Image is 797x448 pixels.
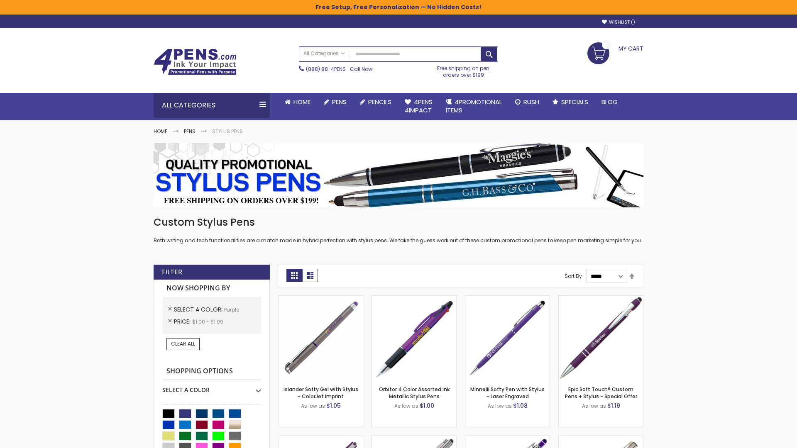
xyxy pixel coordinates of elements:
[446,97,502,114] span: 4PROMOTIONAL ITEMS
[279,295,363,302] a: Islander Softy Gel with Stylus - ColorJet Imprint-Purple
[279,296,363,380] img: Islander Softy Gel with Stylus - ColorJet Imprint-Purple
[224,306,239,313] span: Purple
[299,47,349,61] a: All Categories
[162,363,261,380] strong: Shopping Options
[353,93,398,111] a: Pencils
[465,436,550,443] a: Phoenix Softy with Stylus Pen - Laser-Purple
[488,402,512,409] span: As low as
[286,269,302,282] strong: Grid
[439,93,509,120] a: 4PROMOTIONALITEMS
[306,66,346,73] a: (888) 88-4PENS
[523,97,539,106] span: Rush
[509,93,546,111] a: Rush
[212,128,243,135] strong: Stylus Pens
[171,340,195,347] span: Clear All
[394,402,418,409] span: As low as
[162,380,261,394] div: Select A Color
[174,317,192,326] span: Price
[162,280,261,297] strong: Now Shopping by
[154,128,167,135] a: Home
[284,386,358,399] a: Islander Softy Gel with Stylus - ColorJet Imprint
[565,273,582,280] label: Sort By
[602,19,635,25] a: Wishlist
[405,97,433,114] span: 4Pens 4impact
[372,436,456,443] a: Tres-Chic with Stylus Metal Pen - Standard Laser-Purple
[601,97,618,106] span: Blog
[303,50,345,57] span: All Categories
[368,97,391,106] span: Pencils
[317,93,353,111] a: Pens
[559,296,643,380] img: 4P-MS8B-Purple
[154,216,643,244] div: Both writing and tech functionalities are a match made in hybrid perfection with stylus pens. We ...
[174,305,224,314] span: Select A Color
[372,295,456,302] a: Orbitor 4 Color Assorted Ink Metallic Stylus Pens-Purple
[293,97,310,106] span: Home
[398,93,439,120] a: 4Pens4impact
[184,128,196,135] a: Pens
[465,295,550,302] a: Minnelli Softy Pen with Stylus - Laser Engraved-Purple
[279,436,363,443] a: Avendale Velvet Touch Stylus Gel Pen-Purple
[546,93,595,111] a: Specials
[420,402,434,410] span: $1.00
[607,402,620,410] span: $1.19
[154,93,270,118] div: All Categories
[595,93,624,111] a: Blog
[332,97,347,106] span: Pens
[470,386,545,399] a: Minnelli Softy Pen with Stylus - Laser Engraved
[465,296,550,380] img: Minnelli Softy Pen with Stylus - Laser Engraved-Purple
[379,386,450,399] a: Orbitor 4 Color Assorted Ink Metallic Stylus Pens
[561,97,588,106] span: Specials
[154,49,237,75] img: 4Pens Custom Pens and Promotional Products
[326,402,341,410] span: $1.05
[301,402,325,409] span: As low as
[154,143,643,207] img: Stylus Pens
[565,386,637,399] a: Epic Soft Touch® Custom Pens + Stylus - Special Offer
[306,66,374,73] span: - Call Now!
[559,436,643,443] a: Tres-Chic Touch Pen - Standard Laser-Purple
[192,318,223,325] span: $1.00 - $1.99
[429,62,499,78] div: Free shipping on pen orders over $199
[166,338,200,350] a: Clear All
[372,296,456,380] img: Orbitor 4 Color Assorted Ink Metallic Stylus Pens-Purple
[162,268,182,277] strong: Filter
[559,295,643,302] a: 4P-MS8B-Purple
[278,93,317,111] a: Home
[154,216,643,229] h1: Custom Stylus Pens
[513,402,528,410] span: $1.08
[582,402,606,409] span: As low as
